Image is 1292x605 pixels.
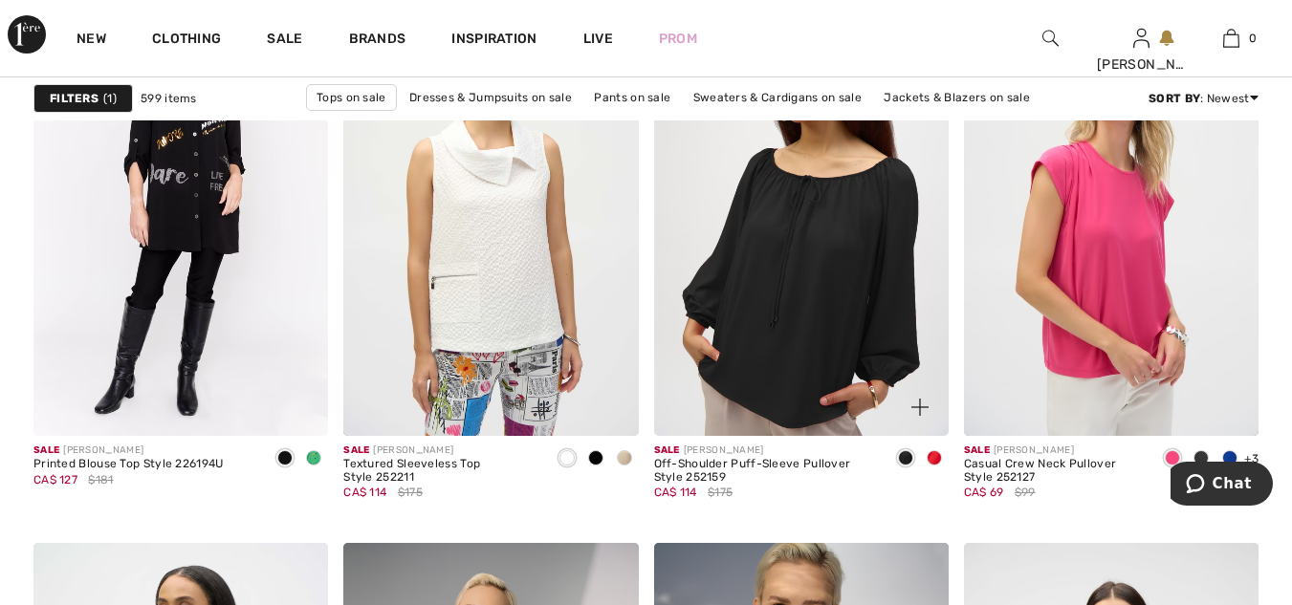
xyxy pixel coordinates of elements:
[343,444,369,456] span: Sale
[1187,27,1276,50] a: 0
[610,443,639,475] div: Parchment
[1244,452,1259,465] span: +3
[660,111,783,136] a: Outerwear on sale
[103,90,117,107] span: 1
[1097,54,1186,75] div: [PERSON_NAME]
[33,458,224,471] div: Printed Blouse Top Style 226194U
[553,443,581,475] div: White
[583,29,613,49] a: Live
[33,444,59,456] span: Sale
[1187,443,1215,475] div: Black
[1015,484,1036,501] span: $99
[1149,90,1259,107] div: : Newest
[1042,27,1059,50] img: search the website
[920,443,949,475] div: Radiant red
[964,444,990,456] span: Sale
[654,458,876,485] div: Off-Shoulder Puff-Sleeve Pullover Style 252159
[8,15,46,54] img: 1ère Avenue
[708,484,733,501] span: $175
[1249,30,1257,47] span: 0
[874,85,1040,110] a: Jackets & Blazers on sale
[267,31,302,51] a: Sale
[964,486,1004,499] span: CA$ 69
[1133,29,1150,47] a: Sign In
[562,111,657,136] a: Skirts on sale
[33,473,77,486] span: CA$ 127
[88,471,113,488] span: $181
[964,458,1144,485] div: Casual Crew Neck Pullover Style 252127
[349,31,406,51] a: Brands
[659,29,697,49] a: Prom
[306,84,397,111] a: Tops on sale
[343,458,537,485] div: Textured Sleeveless Top Style 252211
[299,443,328,475] div: Kelly green
[654,443,876,458] div: [PERSON_NAME]
[343,486,386,499] span: CA$ 114
[684,85,871,110] a: Sweaters & Cardigans on sale
[343,443,537,458] div: [PERSON_NAME]
[1133,27,1150,50] img: My Info
[891,443,920,475] div: Black
[33,443,224,458] div: [PERSON_NAME]
[1171,462,1273,509] iframe: Opens a widget where you can chat to one of our agents
[398,484,423,501] span: $175
[400,85,581,110] a: Dresses & Jumpsuits on sale
[581,443,610,475] div: Black
[50,90,99,107] strong: Filters
[271,443,299,475] div: Black
[1158,443,1187,475] div: Geranium
[911,399,929,416] img: plus_v2.svg
[77,31,106,51] a: New
[584,85,680,110] a: Pants on sale
[152,31,221,51] a: Clothing
[964,443,1144,458] div: [PERSON_NAME]
[1223,27,1239,50] img: My Bag
[451,31,537,51] span: Inspiration
[1215,443,1244,475] div: Royal Sapphire 163
[1149,92,1200,105] strong: Sort By
[654,444,680,456] span: Sale
[654,486,697,499] span: CA$ 114
[141,90,197,107] span: 599 items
